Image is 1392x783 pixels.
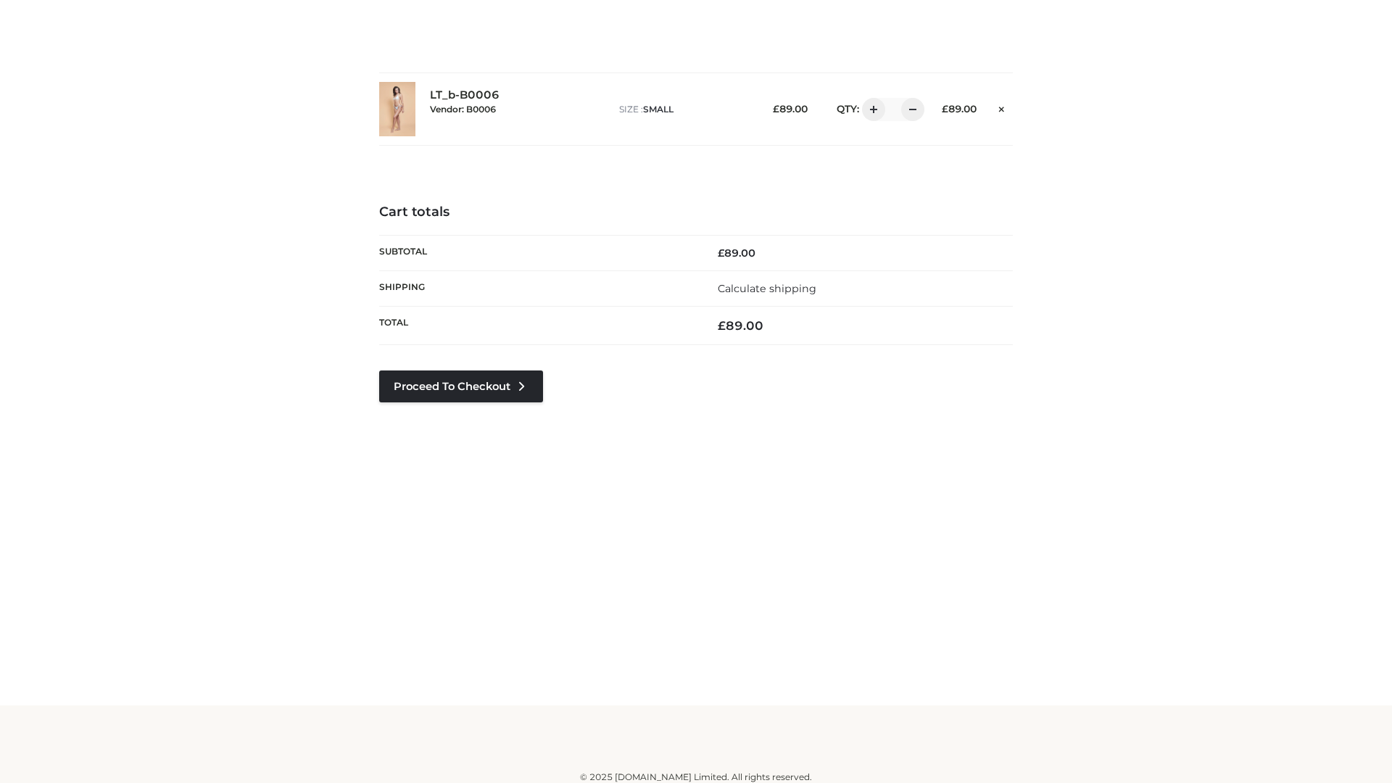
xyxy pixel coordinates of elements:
bdi: 89.00 [718,246,755,260]
span: £ [718,318,726,333]
small: Vendor: B0006 [430,104,496,115]
th: Subtotal [379,235,696,270]
bdi: 89.00 [718,318,763,333]
div: LT_b-B0006 [430,88,605,129]
span: SMALL [643,104,674,115]
a: Remove this item [991,98,1013,117]
th: Total [379,307,696,345]
span: £ [942,103,948,115]
p: size : [619,103,750,116]
div: QTY: [822,98,919,121]
a: Proceed to Checkout [379,370,543,402]
a: Calculate shipping [718,282,816,295]
th: Shipping [379,270,696,306]
span: £ [718,246,724,260]
h4: Cart totals [379,204,1013,220]
bdi: 89.00 [942,103,977,115]
span: £ [773,103,779,115]
bdi: 89.00 [773,103,808,115]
